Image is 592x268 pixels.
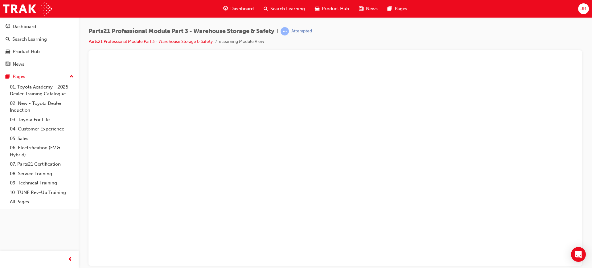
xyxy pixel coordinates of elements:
[310,2,354,15] a: car-iconProduct Hub
[88,39,213,44] a: Parts21 Professional Module Part 3 - Warehouse Storage & Safety
[277,28,278,35] span: |
[223,5,228,13] span: guage-icon
[7,178,76,188] a: 09. Technical Training
[13,61,24,68] div: News
[7,134,76,143] a: 05. Sales
[281,27,289,35] span: learningRecordVerb_ATTEMPT-icon
[291,28,312,34] div: Attempted
[7,188,76,197] a: 10. TUNE Rev-Up Training
[7,115,76,125] a: 03. Toyota For Life
[2,46,76,57] a: Product Hub
[259,2,310,15] a: search-iconSearch Learning
[581,5,586,12] span: JR
[6,37,10,42] span: search-icon
[6,74,10,80] span: pages-icon
[230,5,254,12] span: Dashboard
[219,38,264,45] li: eLearning Module View
[270,5,305,12] span: Search Learning
[315,5,319,13] span: car-icon
[383,2,412,15] a: pages-iconPages
[264,5,268,13] span: search-icon
[6,49,10,55] span: car-icon
[7,169,76,179] a: 08. Service Training
[7,82,76,99] a: 01. Toyota Academy - 2025 Dealer Training Catalogue
[88,28,274,35] span: Parts21 Professional Module Part 3 - Warehouse Storage & Safety
[354,2,383,15] a: news-iconNews
[13,48,40,55] div: Product Hub
[7,99,76,115] a: 02. New - Toyota Dealer Induction
[13,73,25,80] div: Pages
[3,2,52,16] img: Trak
[395,5,407,12] span: Pages
[68,256,72,263] span: prev-icon
[2,20,76,71] button: DashboardSearch LearningProduct HubNews
[7,124,76,134] a: 04. Customer Experience
[218,2,259,15] a: guage-iconDashboard
[2,71,76,82] button: Pages
[7,197,76,207] a: All Pages
[2,21,76,32] a: Dashboard
[7,159,76,169] a: 07. Parts21 Certification
[7,143,76,159] a: 06. Electrification (EV & Hybrid)
[322,5,349,12] span: Product Hub
[366,5,378,12] span: News
[359,5,364,13] span: news-icon
[6,24,10,30] span: guage-icon
[6,62,10,67] span: news-icon
[578,3,589,14] button: JR
[571,247,586,262] div: Open Intercom Messenger
[388,5,392,13] span: pages-icon
[13,23,36,30] div: Dashboard
[69,73,74,81] span: up-icon
[12,36,47,43] div: Search Learning
[2,59,76,70] a: News
[2,34,76,45] a: Search Learning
